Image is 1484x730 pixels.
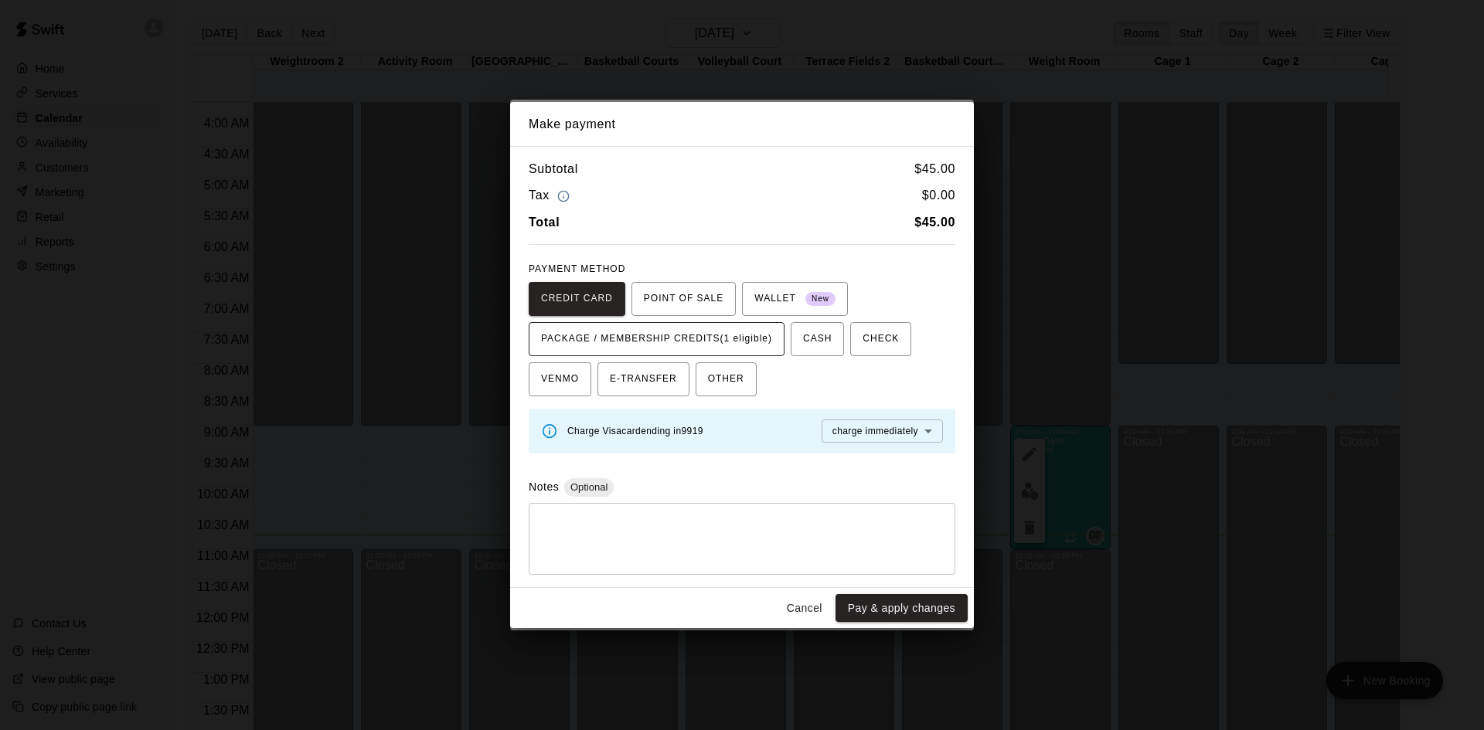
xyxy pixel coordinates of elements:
[541,367,579,392] span: VENMO
[567,426,703,436] span: Charge Visa card ending in 9919
[914,159,955,179] h6: $ 45.00
[922,185,955,206] h6: $ 0.00
[644,287,723,311] span: POINT OF SALE
[529,185,574,206] h6: Tax
[805,289,836,310] span: New
[529,159,578,179] h6: Subtotal
[742,282,848,316] button: WALLET New
[836,594,968,623] button: Pay & apply changes
[832,426,918,436] span: charge immediately
[914,216,955,229] b: $ 45.00
[696,362,757,396] button: OTHER
[597,362,689,396] button: E-TRANSFER
[541,287,613,311] span: CREDIT CARD
[610,367,677,392] span: E-TRANSFER
[529,322,785,356] button: PACKAGE / MEMBERSHIP CREDITS(1 eligible)
[541,327,772,351] span: PACKAGE / MEMBERSHIP CREDITS (1 eligible)
[708,367,744,392] span: OTHER
[529,216,560,229] b: Total
[791,322,844,356] button: CASH
[803,327,832,351] span: CASH
[631,282,736,316] button: POINT OF SALE
[529,282,625,316] button: CREDIT CARD
[780,594,829,623] button: Cancel
[754,287,836,311] span: WALLET
[529,480,559,493] label: Notes
[510,102,974,147] h2: Make payment
[863,327,899,351] span: CHECK
[564,481,614,493] span: Optional
[529,263,625,274] span: PAYMENT METHOD
[529,362,591,396] button: VENMO
[850,322,911,356] button: CHECK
